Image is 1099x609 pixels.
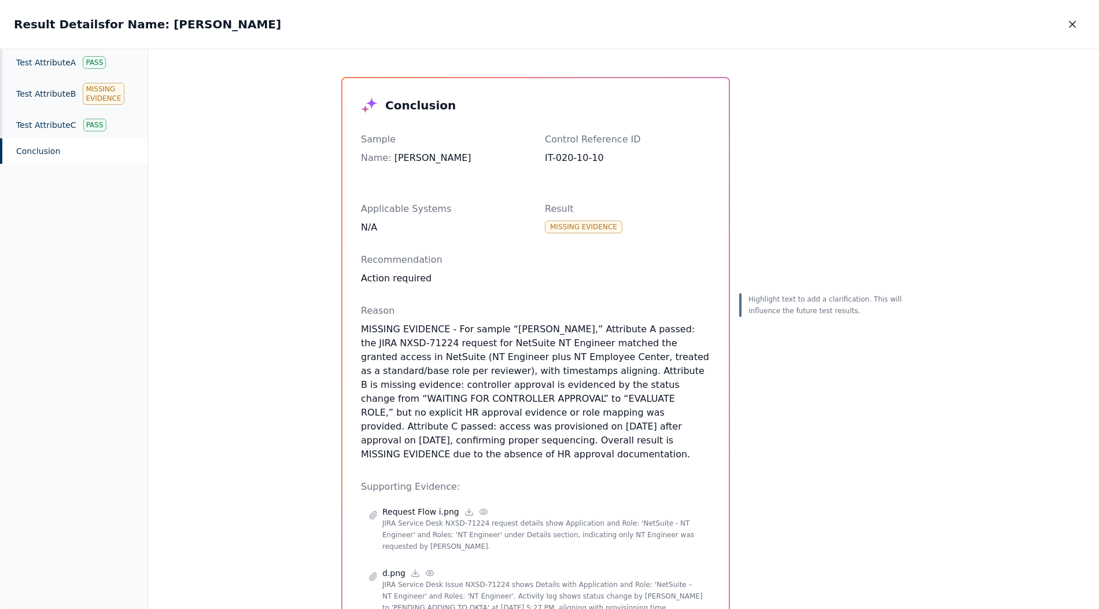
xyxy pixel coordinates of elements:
p: Recommendation [361,253,710,267]
div: Pass [83,56,106,69]
p: JIRA Service Desk NXSD-71224 request details show Application and Role: 'NetSuite - NT Engineer' ... [382,518,703,552]
div: [PERSON_NAME] [361,151,526,165]
div: Missing Evidence [545,221,622,233]
span: Name : [361,152,392,163]
div: Pass [83,119,106,131]
p: Sample [361,133,526,146]
p: Applicable Systems [361,202,526,216]
div: N/A [361,221,526,234]
h3: Conclusion [385,97,456,113]
p: d.png [382,567,405,579]
h2: Result Details for Name: [PERSON_NAME] [14,16,281,32]
a: Download file [464,507,474,517]
a: Download file [410,568,421,578]
p: Reason [361,304,710,318]
p: Supporting Evidence: [361,480,710,494]
p: Request Flow i.png [382,506,459,518]
div: Action required [361,272,710,285]
p: Result [545,202,710,216]
p: MISSING EVIDENCE - For sample “[PERSON_NAME],” Attribute A passed: the JIRA NXSD-71224 request fo... [361,322,710,461]
div: Missing Evidence [83,83,124,105]
p: Highlight text to add a clarification. This will influence the future test results. [748,294,906,317]
p: Control Reference ID [545,133,710,146]
div: IT-020-10-10 [545,151,710,165]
